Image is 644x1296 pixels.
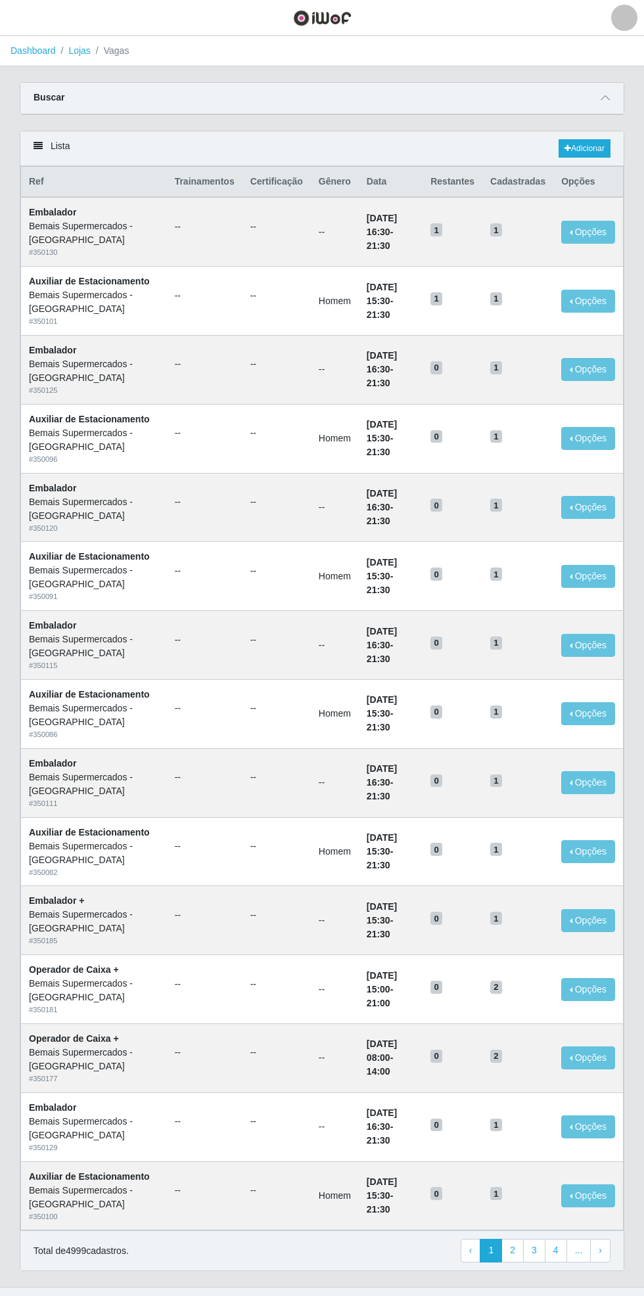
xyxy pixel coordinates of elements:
[250,1046,303,1060] ul: --
[293,10,352,26] img: CoreUI Logo
[250,495,303,509] ul: --
[367,557,397,595] strong: -
[29,895,84,906] strong: Embalador +
[175,977,235,991] ul: --
[561,702,615,725] button: Opções
[175,1184,235,1197] ul: --
[561,358,615,381] button: Opções
[430,223,442,236] span: 1
[367,585,390,595] time: 21:30
[430,705,442,719] span: 0
[430,774,442,788] span: 0
[175,495,235,509] ul: --
[29,454,159,465] div: # 350096
[29,523,159,534] div: # 350120
[599,1245,602,1255] span: ›
[29,551,150,562] strong: Auxiliar de Estacionamento
[561,1184,615,1207] button: Opções
[29,1184,159,1211] div: Bemais Supermercados - [GEOGRAPHIC_DATA]
[367,694,397,732] strong: -
[561,1046,615,1069] button: Opções
[250,289,303,303] ul: --
[430,568,442,581] span: 0
[367,1066,390,1077] time: 14:00
[367,516,390,526] time: 21:30
[311,473,359,542] td: --
[175,1115,235,1128] ul: --
[423,167,482,198] th: Restantes
[480,1239,502,1262] a: 1
[29,207,76,217] strong: Embalador
[367,350,397,388] strong: -
[561,840,615,863] button: Opções
[367,901,397,926] time: [DATE] 15:30
[561,634,615,657] button: Opções
[29,1033,119,1044] strong: Operador de Caixa +
[367,1204,390,1215] time: 21:30
[29,1171,150,1182] strong: Auxiliar de Estacionamento
[367,378,390,388] time: 21:30
[469,1245,472,1255] span: ‹
[430,292,442,305] span: 1
[367,1107,397,1132] time: [DATE] 16:30
[367,419,397,443] time: [DATE] 15:30
[490,774,502,788] span: 1
[311,1092,359,1161] td: --
[29,1046,159,1073] div: Bemais Supermercados - [GEOGRAPHIC_DATA]
[311,197,359,266] td: --
[29,495,159,523] div: Bemais Supermercados - [GEOGRAPHIC_DATA]
[311,404,359,473] td: Homem
[29,977,159,1004] div: Bemais Supermercados - [GEOGRAPHIC_DATA]
[250,633,303,647] ul: --
[311,167,359,198] th: Gênero
[175,289,235,303] ul: --
[367,240,390,251] time: 21:30
[490,499,502,512] span: 1
[311,542,359,611] td: Homem
[29,219,159,247] div: Bemais Supermercados - [GEOGRAPHIC_DATA]
[11,45,56,56] a: Dashboard
[561,427,615,450] button: Opções
[367,1039,397,1063] time: [DATE] 08:00
[367,694,397,719] time: [DATE] 15:30
[490,1050,502,1063] span: 2
[175,426,235,440] ul: --
[175,220,235,234] ul: --
[311,1161,359,1230] td: Homem
[367,970,397,1008] strong: -
[29,591,159,602] div: # 350091
[29,385,159,396] div: # 350125
[430,1050,442,1063] span: 0
[430,981,442,994] span: 0
[430,1187,442,1200] span: 0
[367,213,397,251] strong: -
[367,1176,397,1215] strong: -
[561,221,615,244] button: Opções
[29,483,76,493] strong: Embalador
[367,970,397,994] time: [DATE] 15:00
[29,414,150,424] strong: Auxiliar de Estacionamento
[29,633,159,660] div: Bemais Supermercados - [GEOGRAPHIC_DATA]
[490,1187,502,1200] span: 1
[367,626,397,664] strong: -
[311,267,359,336] td: Homem
[367,832,397,857] time: [DATE] 15:30
[561,771,615,794] button: Opções
[91,44,129,58] li: Vagas
[29,247,159,258] div: # 350130
[242,167,311,198] th: Certificação
[250,357,303,371] ul: --
[367,654,390,664] time: 21:30
[367,488,397,526] strong: -
[490,912,502,925] span: 1
[367,832,397,870] strong: -
[490,223,502,236] span: 1
[250,426,303,440] ul: --
[561,909,615,932] button: Opções
[367,350,397,374] time: [DATE] 16:30
[175,633,235,647] ul: --
[501,1239,524,1262] a: 2
[430,361,442,374] span: 0
[34,1244,129,1258] p: Total de 4999 cadastros.
[21,167,167,198] th: Ref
